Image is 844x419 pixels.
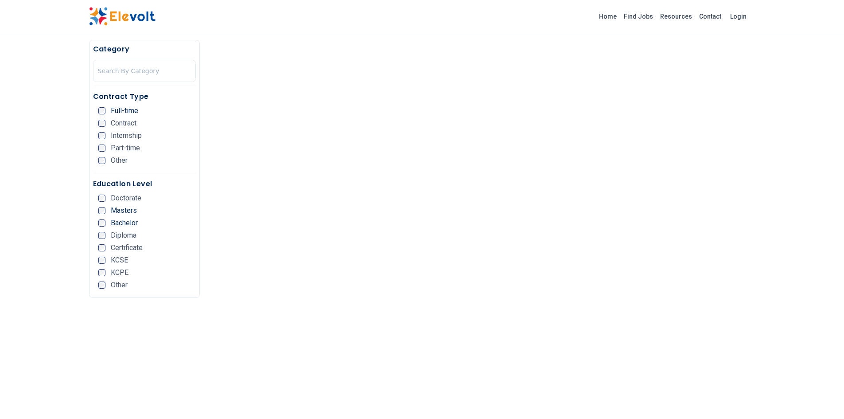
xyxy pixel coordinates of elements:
[696,9,725,23] a: Contact
[89,7,156,26] img: Elevolt
[111,269,128,276] span: KCPE
[98,195,105,202] input: Doctorate
[111,195,141,202] span: Doctorate
[620,9,657,23] a: Find Jobs
[98,145,105,152] input: Part-time
[725,8,752,25] a: Login
[111,157,128,164] span: Other
[657,9,696,23] a: Resources
[595,9,620,23] a: Home
[644,128,755,394] iframe: Advertisement
[111,145,140,152] span: Part-time
[98,219,105,227] input: Bachelor
[98,257,105,264] input: KCSE
[93,91,196,102] h5: Contract Type
[111,132,142,139] span: Internship
[98,107,105,114] input: Full-time
[98,282,105,289] input: Other
[93,44,196,55] h5: Category
[800,376,844,419] iframe: Chat Widget
[98,157,105,164] input: Other
[98,132,105,139] input: Internship
[98,244,105,251] input: Certificate
[111,107,138,114] span: Full-time
[111,232,136,239] span: Diploma
[98,232,105,239] input: Diploma
[98,207,105,214] input: Masters
[111,207,137,214] span: Masters
[98,120,105,127] input: Contract
[111,244,143,251] span: Certificate
[98,269,105,276] input: KCPE
[111,282,128,289] span: Other
[111,120,136,127] span: Contract
[111,219,138,227] span: Bachelor
[93,179,196,189] h5: Education Level
[111,257,128,264] span: KCSE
